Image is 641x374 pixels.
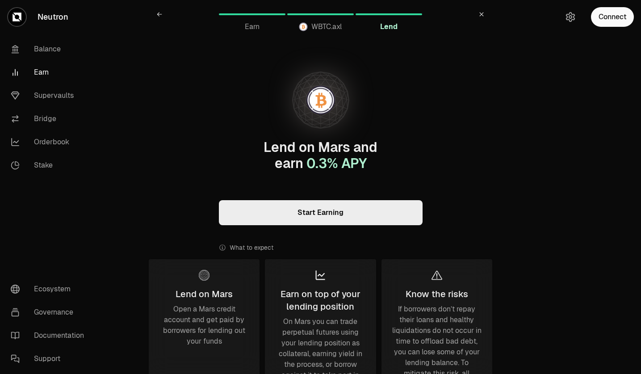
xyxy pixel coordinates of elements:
[380,21,398,32] span: Lend
[176,288,233,300] div: Lend on Mars
[287,4,354,25] a: WBTC.axlWBTC.axl
[276,288,365,313] div: Earn on top of your lending position
[306,155,367,172] span: 0.3 % APY
[245,21,260,32] span: Earn
[591,7,634,27] button: Connect
[4,347,96,370] a: Support
[219,236,423,259] div: What to expect
[4,84,96,107] a: Supervaults
[306,86,335,114] img: WBTC.axl
[4,301,96,324] a: Governance
[4,130,96,154] a: Orderbook
[4,38,96,61] a: Balance
[4,154,96,177] a: Stake
[264,139,377,172] span: Lend on Mars and earn
[159,304,249,347] div: Open a Mars credit account and get paid by borrowers for lending out your funds
[4,107,96,130] a: Bridge
[4,277,96,301] a: Ecosystem
[406,288,468,300] div: Know the risks
[219,200,423,225] a: Start Earning
[4,324,96,347] a: Documentation
[299,22,308,31] img: WBTC.axl
[219,4,285,25] a: Earn
[311,21,342,32] span: WBTC.axl
[4,61,96,84] a: Earn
